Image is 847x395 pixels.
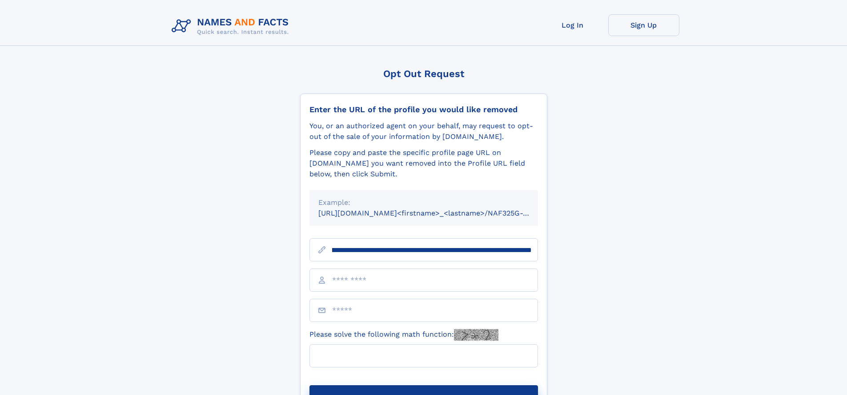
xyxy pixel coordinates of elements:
[168,14,296,38] img: Logo Names and Facts
[309,329,498,341] label: Please solve the following math function:
[318,209,555,217] small: [URL][DOMAIN_NAME]<firstname>_<lastname>/NAF325G-xxxxxxxx
[309,147,538,179] div: Please copy and paste the specific profile page URL on [DOMAIN_NAME] you want removed into the Pr...
[318,197,529,208] div: Example:
[300,68,547,79] div: Opt Out Request
[608,14,679,36] a: Sign Up
[309,105,538,114] div: Enter the URL of the profile you would like removed
[537,14,608,36] a: Log In
[309,121,538,142] div: You, or an authorized agent on your behalf, may request to opt-out of the sale of your informatio...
